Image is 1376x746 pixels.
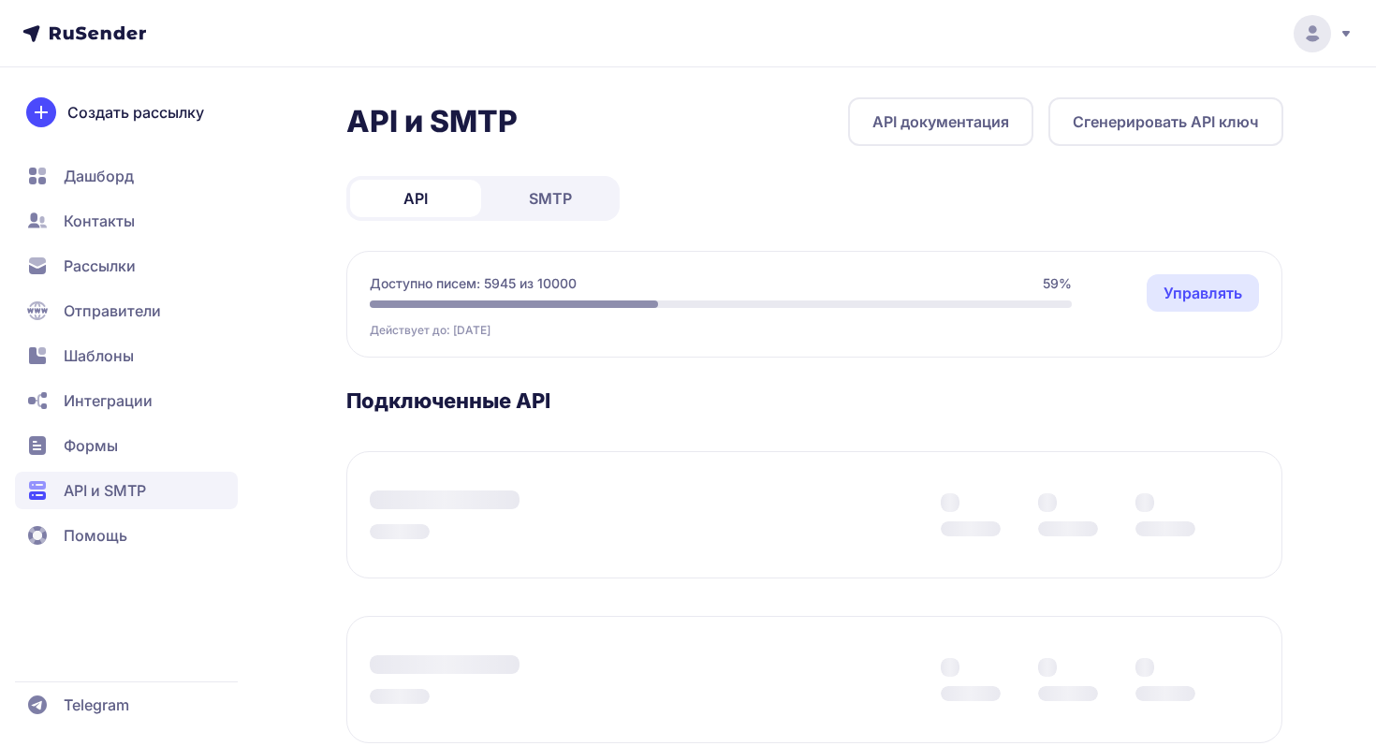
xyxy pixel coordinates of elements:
button: Сгенерировать API ключ [1048,97,1283,146]
span: Создать рассылку [67,101,204,124]
a: API документация [848,97,1033,146]
span: Дашборд [64,165,134,187]
span: Шаблоны [64,344,134,367]
span: API и SMTP [64,479,146,502]
span: Telegram [64,694,129,716]
span: Доступно писем: 5945 из 10000 [370,274,577,293]
span: Отправители [64,300,161,322]
h2: API и SMTP [346,103,518,140]
span: Рассылки [64,255,136,277]
span: Помощь [64,524,127,547]
span: Формы [64,434,118,457]
span: 59% [1043,274,1072,293]
span: API [403,187,428,210]
a: Telegram [15,686,238,724]
span: Действует до: [DATE] [370,323,490,338]
a: Управлять [1147,274,1259,312]
a: API [350,180,481,217]
span: SMTP [529,187,572,210]
a: SMTP [485,180,616,217]
h3: Подключенные API [346,388,1283,414]
span: Контакты [64,210,135,232]
span: Интеграции [64,389,153,412]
